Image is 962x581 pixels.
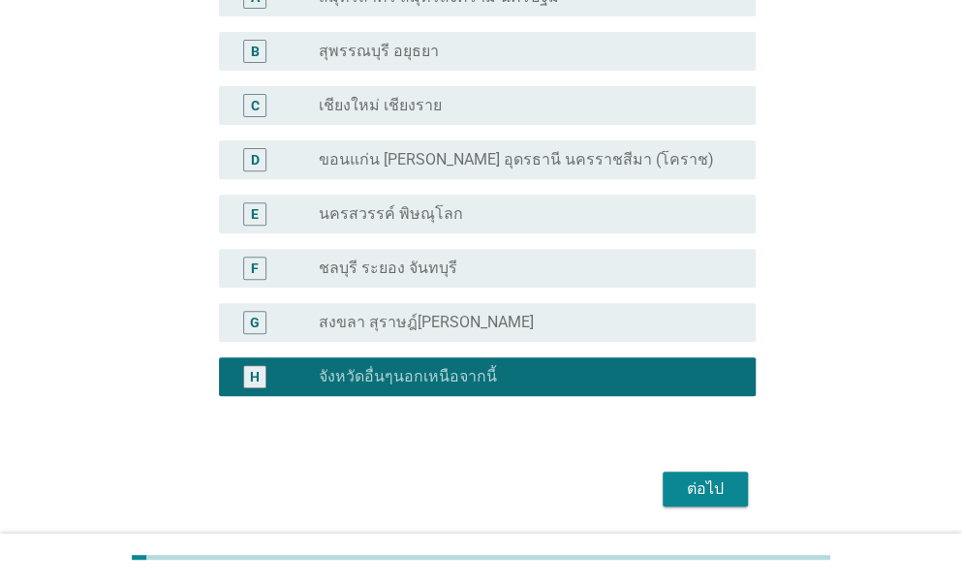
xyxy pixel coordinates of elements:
label: ชลบุรี ระยอง จันทบุรี [319,259,457,278]
label: เชียงใหม่ เชียงราย [319,96,442,115]
div: H [250,366,260,386]
label: สงขลา สุราษฎ์[PERSON_NAME] [319,313,534,332]
div: ต่อไป [678,477,732,501]
div: B [251,41,260,61]
label: ขอนแก่น [PERSON_NAME] อุดรธานี นครราชสีมา (โคราช) [319,150,714,169]
button: ต่อไป [663,472,748,506]
div: G [250,312,260,332]
label: นครสวรรค์ พิษณุโลก [319,204,463,224]
label: สุพรรณบุรี อยุธยา [319,42,439,61]
div: F [251,258,259,278]
div: C [251,95,260,115]
div: D [251,149,260,169]
div: E [251,203,259,224]
label: จังหวัดอื่นๆนอกเหนือจากนี้ [319,367,497,386]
